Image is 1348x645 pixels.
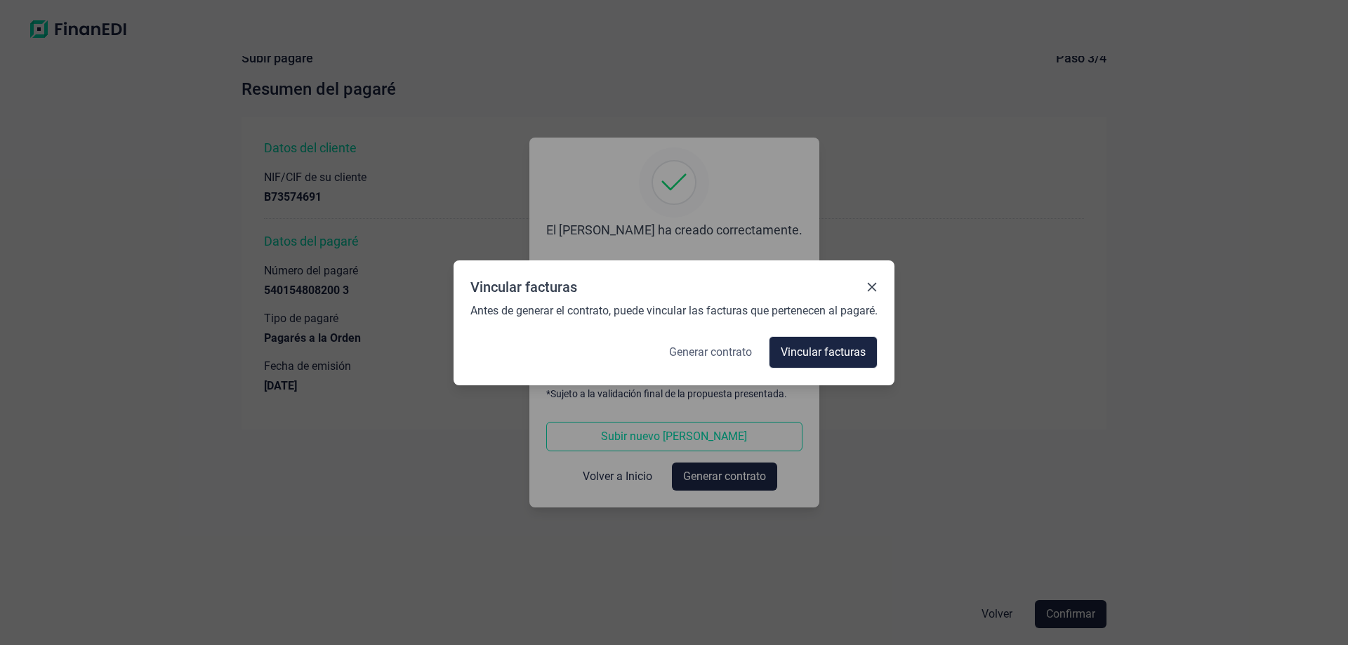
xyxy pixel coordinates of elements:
[669,344,752,361] span: Generar contrato
[781,344,866,361] span: Vincular facturas
[658,336,763,368] button: Generar contrato
[470,277,577,297] div: Vincular facturas
[470,302,878,319] span: Antes de generar el contrato, puede vincular las facturas que pertenecen al pagaré.
[866,281,878,293] button: Close
[769,336,878,368] button: Vincular facturas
